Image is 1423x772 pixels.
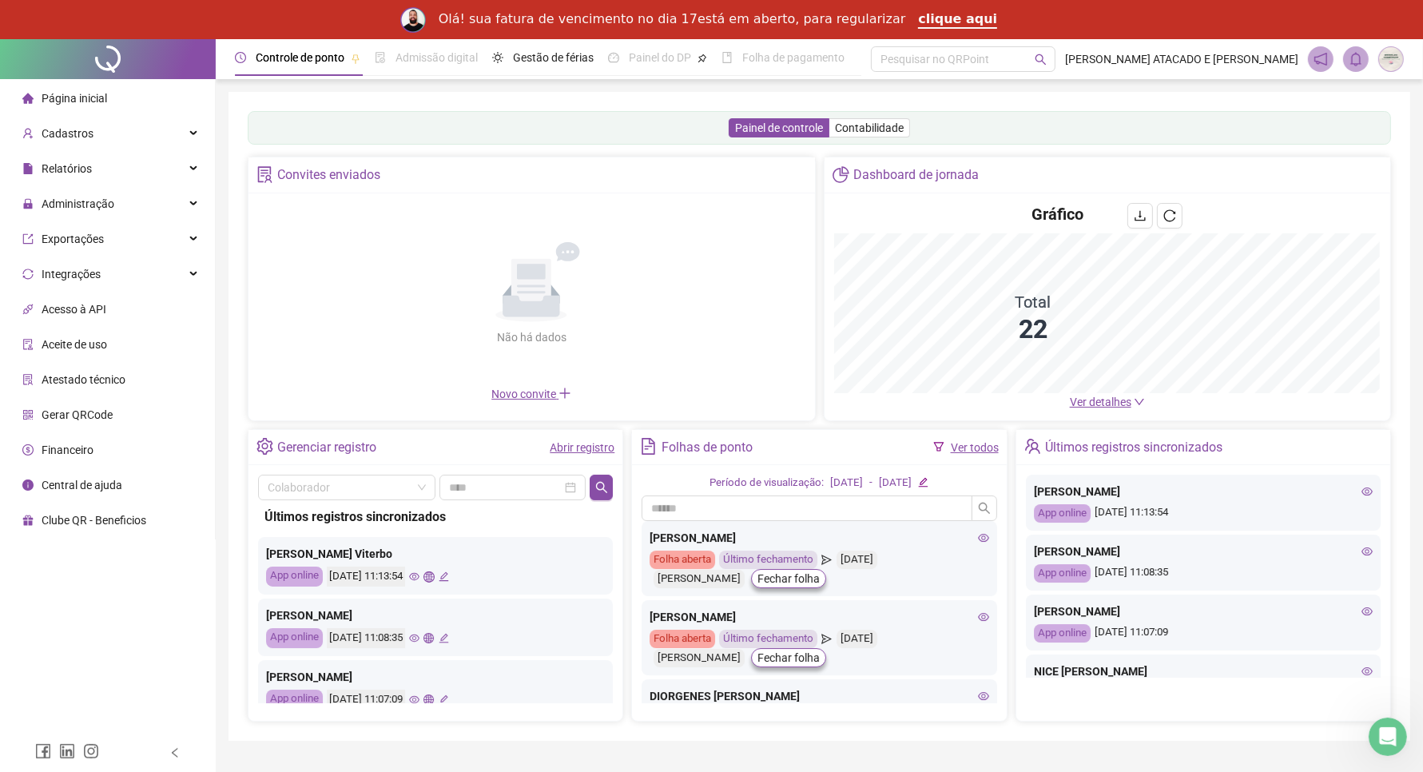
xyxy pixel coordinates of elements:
[42,303,106,316] span: Acesso à API
[42,162,92,175] span: Relatórios
[266,628,323,648] div: App online
[550,441,614,454] a: Abrir registro
[1034,663,1373,680] div: NICE [PERSON_NAME]
[409,571,419,582] span: eye
[1034,543,1373,560] div: [PERSON_NAME]
[42,373,125,386] span: Atestado técnico
[492,52,503,63] span: sun
[42,444,93,456] span: Financeiro
[42,338,107,351] span: Aceite de uso
[1034,624,1091,643] div: App online
[650,608,988,626] div: [PERSON_NAME]
[978,611,989,623] span: eye
[835,121,904,134] span: Contabilidade
[830,475,863,491] div: [DATE]
[821,551,832,569] span: send
[654,649,745,667] div: [PERSON_NAME]
[22,93,34,104] span: home
[650,529,988,547] div: [PERSON_NAME]
[719,630,817,648] div: Último fechamento
[650,551,715,569] div: Folha aberta
[42,408,113,421] span: Gerar QRCode
[735,121,823,134] span: Painel de controle
[169,747,181,758] span: left
[1369,718,1407,756] iframe: Intercom live chat
[256,166,273,183] span: solution
[327,628,405,648] div: [DATE] 11:08:35
[439,571,449,582] span: edit
[1379,47,1403,71] img: 64868
[869,475,872,491] div: -
[978,502,991,515] span: search
[751,648,826,667] button: Fechar folha
[833,166,849,183] span: pie-chart
[1065,50,1298,68] span: [PERSON_NAME] ATACADO E [PERSON_NAME]
[266,607,605,624] div: [PERSON_NAME]
[22,233,34,245] span: export
[22,515,34,526] span: gift
[650,687,988,705] div: DIORGENES [PERSON_NAME]
[42,233,104,245] span: Exportações
[1134,396,1145,408] span: down
[629,51,691,64] span: Painel do DP
[458,328,605,346] div: Não há dados
[837,630,877,648] div: [DATE]
[409,633,419,643] span: eye
[22,444,34,456] span: dollar
[608,52,619,63] span: dashboard
[256,438,273,455] span: setting
[595,481,608,494] span: search
[1349,52,1363,66] span: bell
[42,514,146,527] span: Clube QR - Beneficios
[751,569,826,588] button: Fechar folha
[423,633,434,643] span: global
[1031,203,1083,225] h4: Gráfico
[22,128,34,139] span: user-add
[719,551,817,569] div: Último fechamento
[698,54,707,63] span: pushpin
[1034,624,1373,643] div: [DATE] 11:07:09
[22,269,34,280] span: sync
[757,649,820,667] span: Fechar folha
[266,668,605,686] div: [PERSON_NAME]
[266,545,605,563] div: [PERSON_NAME] Viterbo
[933,441,944,452] span: filter
[1134,209,1147,222] span: download
[1163,209,1176,222] span: reload
[742,51,845,64] span: Folha de pagamento
[22,163,34,174] span: file
[42,127,93,140] span: Cadastros
[277,434,376,461] div: Gerenciar registro
[22,480,34,491] span: info-circle
[22,198,34,209] span: lock
[978,690,989,702] span: eye
[400,7,426,33] img: Profile image for Rodolfo
[395,51,478,64] span: Admissão digital
[710,475,824,491] div: Período de visualização:
[42,197,114,210] span: Administração
[83,743,99,759] span: instagram
[266,690,323,710] div: App online
[721,52,733,63] span: book
[42,268,101,281] span: Integrações
[1314,52,1328,66] span: notification
[409,694,419,705] span: eye
[35,743,51,759] span: facebook
[513,51,594,64] span: Gestão de férias
[351,54,360,63] span: pushpin
[558,387,571,400] span: plus
[837,551,877,569] div: [DATE]
[1361,486,1373,497] span: eye
[439,694,449,705] span: edit
[22,304,34,315] span: api
[327,690,405,710] div: [DATE] 11:07:09
[662,434,753,461] div: Folhas de ponto
[853,161,979,189] div: Dashboard de jornada
[1024,438,1041,455] span: team
[1034,603,1373,620] div: [PERSON_NAME]
[22,374,34,385] span: solution
[59,743,75,759] span: linkedin
[640,438,657,455] span: file-text
[22,339,34,350] span: audit
[42,92,107,105] span: Página inicial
